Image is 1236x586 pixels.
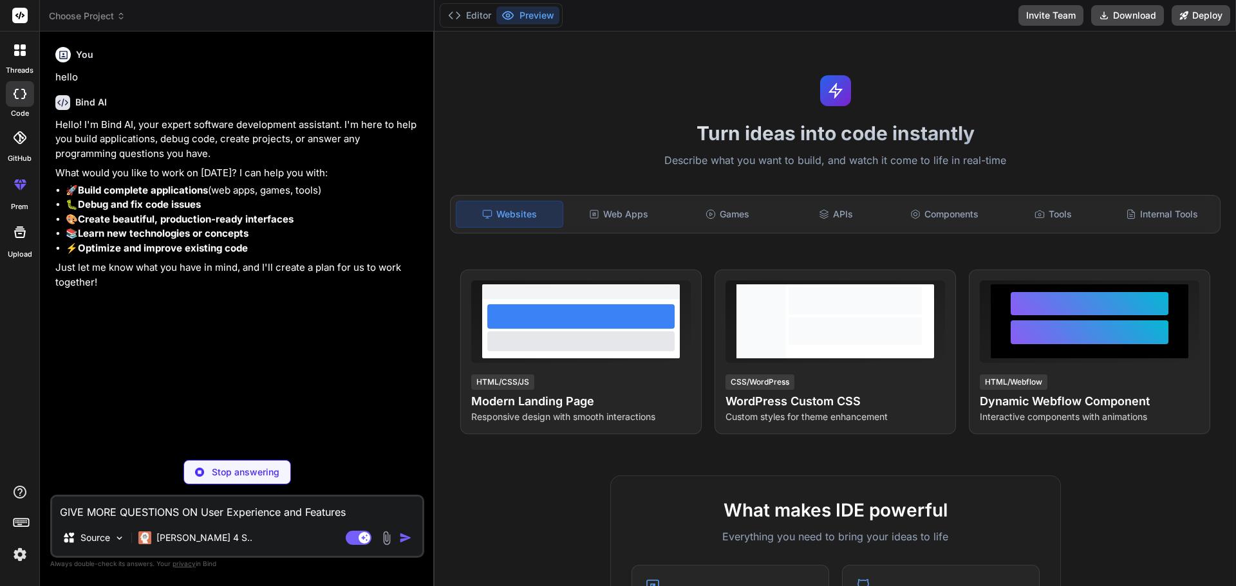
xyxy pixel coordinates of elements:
button: Deploy [1172,5,1230,26]
li: 📚 [66,226,422,241]
div: Components [892,201,998,228]
div: Games [675,201,781,228]
strong: Learn new technologies or concepts [78,227,248,239]
p: Describe what you want to build, and watch it come to life in real-time [442,152,1228,169]
h4: WordPress Custom CSS [726,392,945,410]
div: Web Apps [566,201,672,228]
li: ⚡ [66,241,422,256]
div: Websites [456,201,563,228]
li: 🎨 [66,212,422,227]
h4: Dynamic Webflow Component [980,392,1199,410]
div: Tools [1000,201,1107,228]
li: 🚀 (web apps, games, tools) [66,183,422,198]
p: Stop answering [212,466,279,479]
p: Interactive components with animations [980,410,1199,423]
div: APIs [783,201,889,228]
p: Hello! I'm Bind AI, your expert software development assistant. I'm here to help you build applic... [55,118,422,161]
p: Source [80,531,110,544]
label: code [11,108,29,119]
span: privacy [173,560,196,567]
div: CSS/WordPress [726,374,794,390]
p: Responsive design with smooth interactions [471,410,691,423]
strong: Build complete applications [78,184,208,196]
div: Internal Tools [1109,201,1215,228]
img: attachment [379,531,394,545]
button: Preview [496,6,559,24]
label: Upload [8,249,32,260]
span: Choose Project [49,10,126,23]
img: Claude 4 Sonnet [138,531,151,544]
p: hello [55,70,422,85]
strong: Debug and fix code issues [78,198,201,210]
textarea: GIVE MORE QUESTIONS ON User Experience and Features [52,497,422,520]
h6: You [76,48,93,61]
button: Invite Team [1018,5,1083,26]
img: settings [9,544,31,565]
div: HTML/CSS/JS [471,374,534,390]
strong: Optimize and improve existing code [78,242,248,254]
h2: What makes IDE powerful [632,497,1040,524]
p: Everything you need to bring your ideas to life [632,529,1040,544]
p: What would you like to work on [DATE]? I can help you with: [55,166,422,181]
p: [PERSON_NAME] 4 S.. [156,531,252,544]
button: Download [1091,5,1164,26]
img: Pick Models [114,533,125,544]
label: GitHub [8,153,32,164]
h1: Turn ideas into code instantly [442,122,1228,145]
strong: Create beautiful, production-ready interfaces [78,213,294,225]
h6: Bind AI [75,96,107,109]
label: threads [6,65,33,76]
h4: Modern Landing Page [471,392,691,410]
p: Custom styles for theme enhancement [726,410,945,423]
button: Editor [443,6,496,24]
img: icon [399,531,412,544]
label: prem [11,201,28,212]
div: HTML/Webflow [980,374,1047,390]
li: 🐛 [66,197,422,212]
p: Just let me know what you have in mind, and I'll create a plan for us to work together! [55,261,422,289]
p: Always double-check its answers. Your in Bind [50,558,424,570]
